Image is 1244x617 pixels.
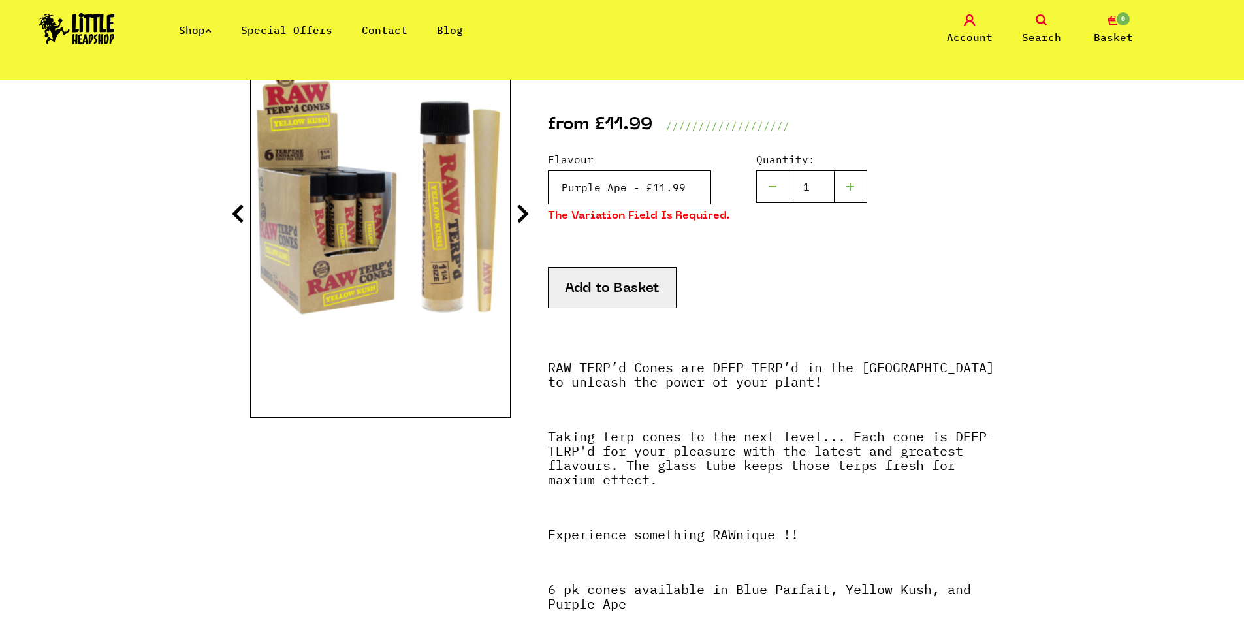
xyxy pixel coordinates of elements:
[1115,11,1131,27] span: 0
[251,41,510,365] img: RAW Terpd Cones 1 1/4 image 1
[39,13,115,44] img: Little Head Shop Logo
[665,118,789,134] p: ///////////////////
[362,24,407,37] a: Contact
[437,24,463,37] a: Blog
[1022,29,1061,45] span: Search
[548,118,652,134] p: from £11.99
[756,151,867,167] label: Quantity:
[241,24,332,37] a: Special Offers
[1094,29,1133,45] span: Basket
[947,29,993,45] span: Account
[789,170,835,203] input: 1
[548,211,730,221] strong: The variation field is required.
[548,430,995,500] p: Taking terp cones to the next level... Each cone is DEEP-TERP'd for your pleasure with the latest...
[179,24,212,37] a: Shop
[548,528,995,555] p: Experience something RAWnique !!
[548,360,995,402] p: RAW TERP’d Cones are DEEP-TERP’d in the [GEOGRAPHIC_DATA] to unleash the power of your plant!
[548,267,677,308] button: Add to Basket
[548,580,971,612] em: 6 pk cones available in Blue Parfait, Yellow Kush, and Purple Ape
[1009,14,1074,45] a: Search
[548,151,730,167] label: Flavour
[1081,14,1146,45] a: 0 Basket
